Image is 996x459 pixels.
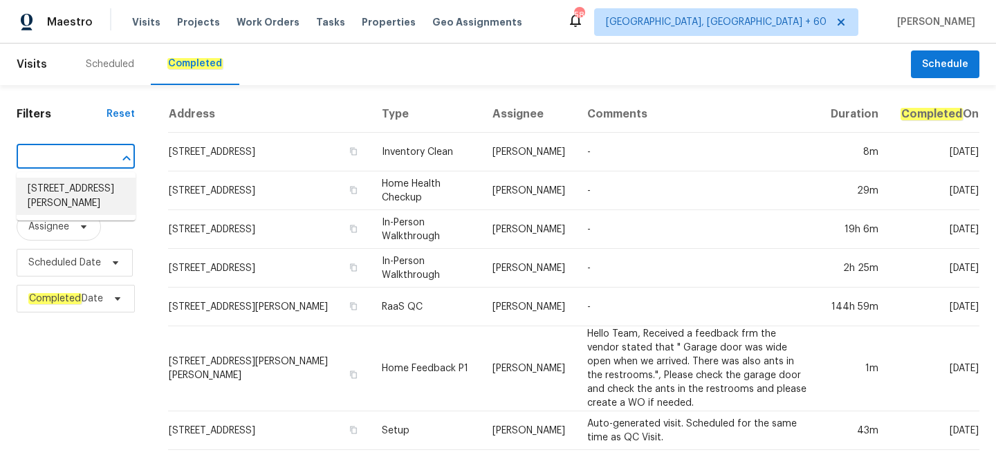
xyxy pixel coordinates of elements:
td: [STREET_ADDRESS] [168,133,371,171]
td: Hello Team, Received a feedback frm the vendor stated that " Garage door was wide open when we ar... [576,326,820,411]
span: Geo Assignments [432,15,522,29]
th: Duration [820,96,889,133]
td: - [576,288,820,326]
span: Tasks [316,17,345,27]
span: Assignee [28,220,69,234]
h1: Filters [17,107,107,121]
span: Visits [132,15,160,29]
td: 8m [820,133,889,171]
td: [PERSON_NAME] [481,326,576,411]
th: Type [371,96,481,133]
button: Copy Address [347,184,360,196]
input: Search for an address... [17,147,96,169]
div: Scheduled [86,57,134,71]
td: 43m [820,411,889,450]
td: Inventory Clean [371,133,481,171]
span: [PERSON_NAME] [892,15,975,29]
td: [DATE] [889,249,979,288]
td: [DATE] [889,171,979,210]
div: Reset [107,107,135,121]
td: [PERSON_NAME] [481,288,576,326]
span: Schedule [922,56,968,73]
span: Work Orders [237,15,299,29]
button: Close [117,149,136,168]
button: Copy Address [347,261,360,274]
td: 29m [820,171,889,210]
td: [STREET_ADDRESS][PERSON_NAME] [168,288,371,326]
span: Scheduled Date [28,256,101,270]
td: In-Person Walkthrough [371,210,481,249]
button: Copy Address [347,424,360,436]
td: [DATE] [889,288,979,326]
td: [DATE] [889,133,979,171]
em: Completed [167,58,223,69]
td: Setup [371,411,481,450]
td: [PERSON_NAME] [481,411,576,450]
td: [PERSON_NAME] [481,171,576,210]
td: - [576,210,820,249]
td: [STREET_ADDRESS] [168,249,371,288]
td: [DATE] [889,326,979,411]
td: Home Feedback P1 [371,326,481,411]
td: [PERSON_NAME] [481,210,576,249]
span: Projects [177,15,220,29]
button: Copy Address [347,300,360,312]
em: Completed [901,108,963,120]
td: [DATE] [889,210,979,249]
td: [PERSON_NAME] [481,133,576,171]
td: In-Person Walkthrough [371,249,481,288]
button: Copy Address [347,145,360,158]
td: 144h 59m [820,288,889,326]
td: [STREET_ADDRESS] [168,210,371,249]
td: 1m [820,326,889,411]
td: - [576,133,820,171]
td: RaaS QC [371,288,481,326]
td: Auto-generated visit. Scheduled for the same time as QC Visit. [576,411,820,450]
em: Completed [28,293,82,304]
td: 19h 6m [820,210,889,249]
th: Assignee [481,96,576,133]
th: Address [168,96,371,133]
button: Copy Address [347,368,360,381]
span: [GEOGRAPHIC_DATA], [GEOGRAPHIC_DATA] + 60 [606,15,827,29]
span: Date [28,292,103,306]
td: [STREET_ADDRESS] [168,411,371,450]
span: Maestro [47,15,93,29]
button: Copy Address [347,223,360,235]
td: [PERSON_NAME] [481,249,576,288]
span: Properties [362,15,416,29]
div: 588 [574,8,584,22]
span: Visits [17,49,47,79]
td: [STREET_ADDRESS] [168,171,371,210]
li: [STREET_ADDRESS][PERSON_NAME] [17,178,136,215]
th: On [889,96,979,133]
th: Comments [576,96,820,133]
td: - [576,171,820,210]
td: - [576,249,820,288]
button: Schedule [911,50,979,79]
td: 2h 25m [820,249,889,288]
td: [DATE] [889,411,979,450]
td: Home Health Checkup [371,171,481,210]
td: [STREET_ADDRESS][PERSON_NAME][PERSON_NAME] [168,326,371,411]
